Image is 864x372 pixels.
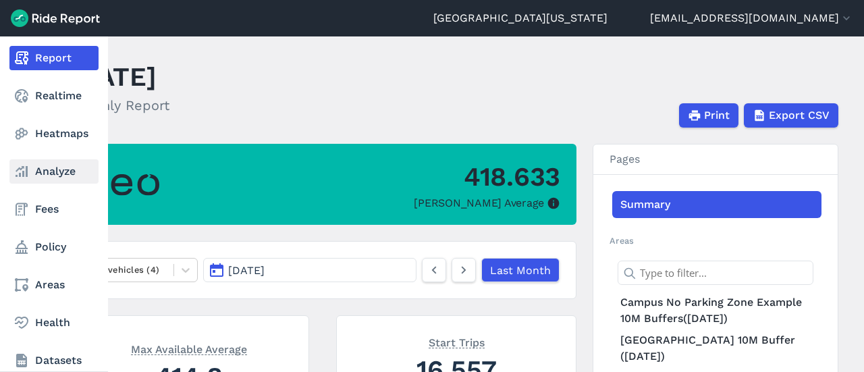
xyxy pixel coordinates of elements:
[69,58,169,95] h1: [DATE]
[612,191,821,218] a: Summary
[414,195,560,211] div: [PERSON_NAME] Average
[203,258,416,282] button: [DATE]
[11,9,100,27] img: Ride Report
[612,329,821,367] a: [GEOGRAPHIC_DATA] 10M Buffer ([DATE])
[85,166,159,203] img: Veo
[612,292,821,329] a: Campus No Parking Zone Example 10M Buffers([DATE])
[433,10,607,26] a: [GEOGRAPHIC_DATA][US_STATE]
[9,273,99,297] a: Areas
[9,235,99,259] a: Policy
[679,103,738,128] button: Print
[704,107,730,124] span: Print
[9,159,99,184] a: Analyze
[9,122,99,146] a: Heatmaps
[481,258,560,282] a: Last Month
[769,107,830,124] span: Export CSV
[9,84,99,108] a: Realtime
[464,158,560,195] div: 418.633
[618,261,813,285] input: Type to filter...
[610,234,821,247] h2: Areas
[650,10,853,26] button: [EMAIL_ADDRESS][DOMAIN_NAME]
[228,264,265,277] span: [DATE]
[69,95,169,115] h2: Monthly Report
[593,144,838,175] h3: Pages
[9,197,99,221] a: Fees
[9,46,99,70] a: Report
[9,311,99,335] a: Health
[131,342,247,355] span: Max Available Average
[744,103,838,128] button: Export CSV
[429,335,485,348] span: Start Trips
